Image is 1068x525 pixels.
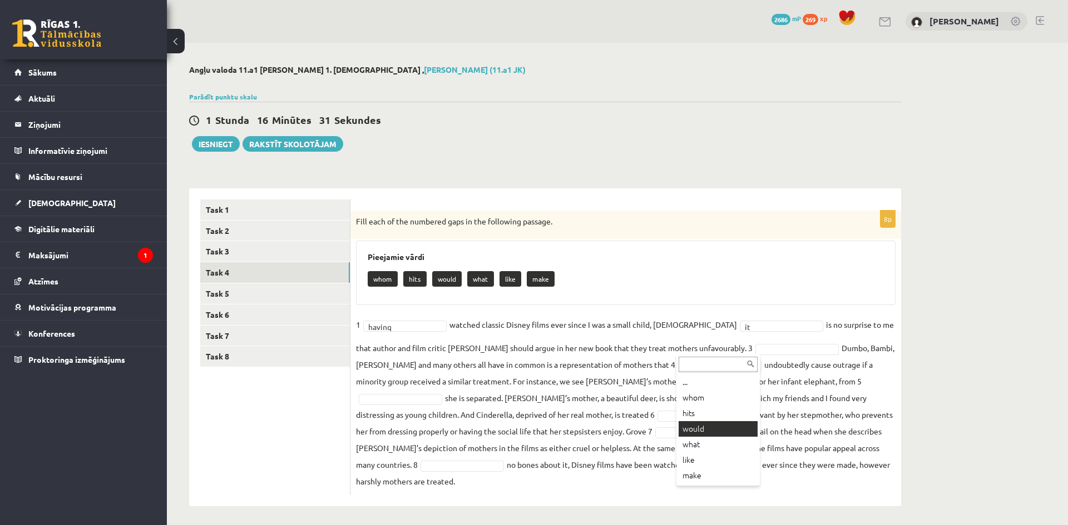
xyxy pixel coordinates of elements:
[679,406,758,421] div: hits
[679,468,758,483] div: make
[679,421,758,437] div: would
[679,390,758,406] div: whom
[679,452,758,468] div: like
[679,437,758,452] div: what
[679,374,758,390] div: ...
